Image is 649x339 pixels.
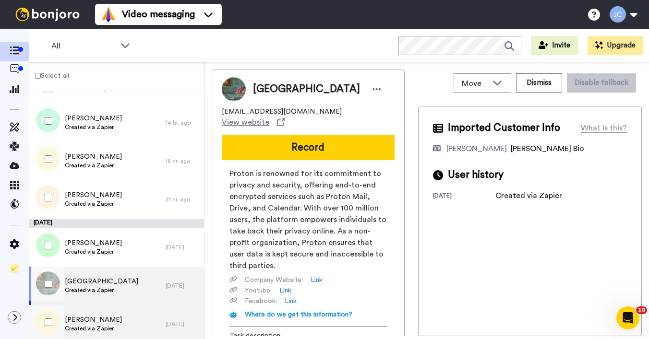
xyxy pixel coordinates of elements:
input: Select all [35,73,41,79]
img: Checklist.svg [10,264,19,273]
span: [GEOGRAPHIC_DATA] [65,277,138,286]
span: Company Website : [245,275,303,285]
div: 21 hr. ago [166,196,199,203]
span: Created via Zapier [65,286,138,294]
a: View website [222,117,285,128]
button: Dismiss [516,73,562,93]
span: [PERSON_NAME] [65,190,122,200]
div: [DATE] [29,219,204,228]
div: [DATE] [166,282,199,290]
img: bj-logo-header-white.svg [12,8,84,21]
span: Imported Customer Info [448,121,560,135]
img: Image of Arius Manor [222,77,246,101]
span: Facebook : [245,296,277,306]
span: Created via Zapier [65,325,122,332]
label: Select all [29,70,69,81]
div: [DATE] [166,320,199,328]
span: Move [462,78,488,89]
span: Created via Zapier [65,123,122,131]
span: Created via Zapier [65,162,122,169]
div: [DATE] [433,192,495,201]
div: What is this? [581,122,627,134]
span: Youtube : [245,286,272,295]
img: vm-color.svg [101,7,116,22]
span: [PERSON_NAME] Bio [511,145,584,152]
button: Invite [531,36,578,55]
span: [EMAIL_ADDRESS][DOMAIN_NAME] [222,107,342,117]
span: [PERSON_NAME] [65,152,122,162]
span: Created via Zapier [65,248,122,256]
span: 10 [636,306,647,314]
span: [PERSON_NAME] [65,315,122,325]
span: [GEOGRAPHIC_DATA] [253,82,360,96]
span: View website [222,117,269,128]
span: Proton is renowned for its commitment to privacy and security, offering end-to-end encrypted serv... [229,168,387,271]
a: Link [311,275,323,285]
span: [PERSON_NAME] [65,114,122,123]
div: 18 hr. ago [166,157,199,165]
span: Created via Zapier [65,200,122,208]
iframe: Intercom live chat [616,306,639,329]
div: [DATE] [166,244,199,251]
span: Video messaging [122,8,195,21]
a: Link [279,286,291,295]
span: [PERSON_NAME] [65,238,122,248]
span: Where do we get this information? [245,311,352,318]
button: Disable fallback [567,73,636,93]
span: User history [448,168,504,182]
span: All [51,40,116,52]
a: Link [285,296,297,306]
button: Upgrade [588,36,643,55]
div: [PERSON_NAME] [446,143,507,154]
button: Record [222,135,395,160]
div: 14 hr. ago [166,119,199,127]
div: Created via Zapier [495,190,562,201]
